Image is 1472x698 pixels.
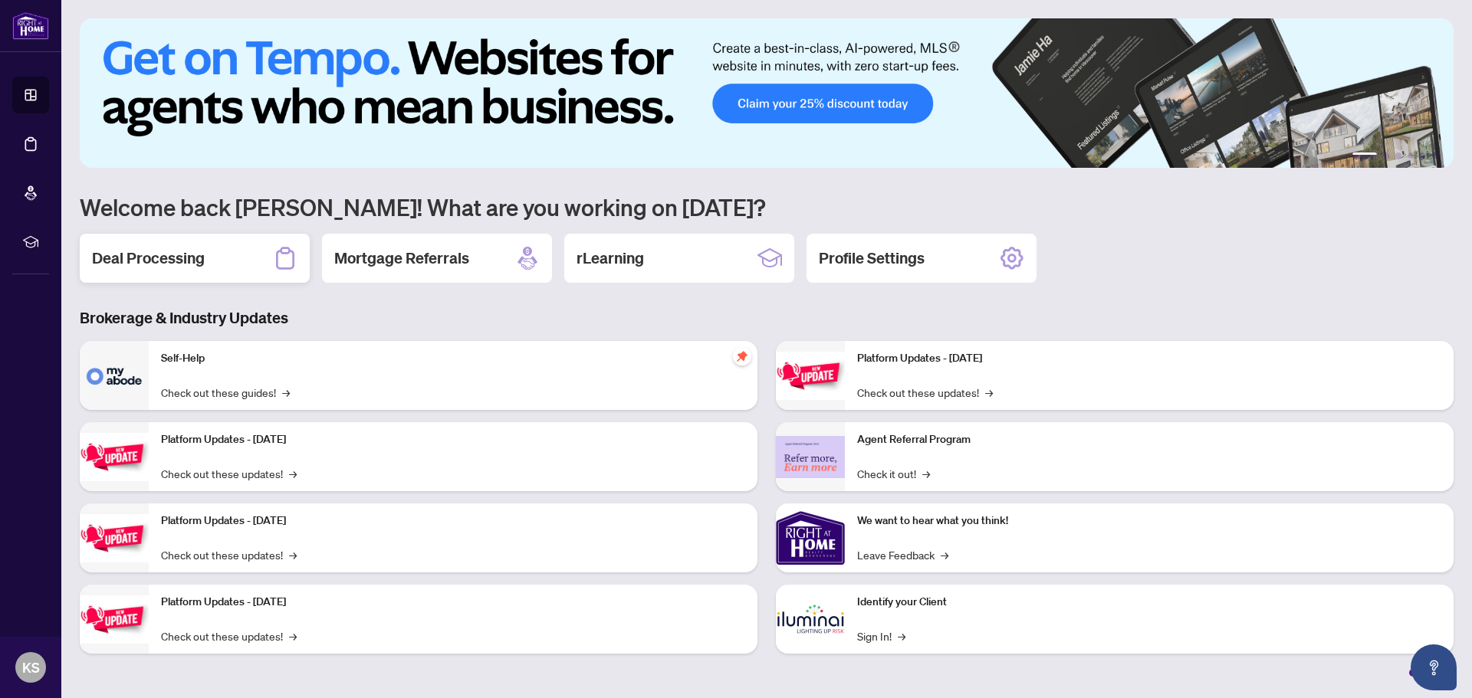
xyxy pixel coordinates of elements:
[857,465,930,482] a: Check it out!→
[80,307,1454,329] h3: Brokerage & Industry Updates
[161,594,745,611] p: Platform Updates - [DATE]
[80,192,1454,221] h1: Welcome back [PERSON_NAME]! What are you working on [DATE]?
[161,513,745,529] p: Platform Updates - [DATE]
[985,384,993,401] span: →
[857,594,1441,611] p: Identify your Client
[776,352,845,400] img: Platform Updates - June 23, 2025
[80,341,149,410] img: Self-Help
[776,503,845,572] img: We want to hear what you think!
[898,628,905,644] span: →
[22,657,40,678] span: KS
[733,347,751,365] span: pushpin
[857,628,905,644] a: Sign In!→
[161,628,297,644] a: Check out these updates!→
[776,436,845,478] img: Agent Referral Program
[857,546,948,563] a: Leave Feedback→
[857,350,1441,367] p: Platform Updates - [DATE]
[857,513,1441,529] p: We want to hear what you think!
[92,247,205,269] h2: Deal Processing
[282,384,290,401] span: →
[1411,644,1457,690] button: Open asap
[941,546,948,563] span: →
[289,628,297,644] span: →
[12,11,49,40] img: logo
[161,431,745,448] p: Platform Updates - [DATE]
[922,465,930,482] span: →
[161,465,297,482] a: Check out these updates!→
[289,546,297,563] span: →
[161,546,297,563] a: Check out these updates!→
[1420,152,1426,159] button: 5
[819,247,925,269] h2: Profile Settings
[776,585,845,654] img: Identify your Client
[80,595,149,644] img: Platform Updates - July 8, 2025
[80,514,149,562] img: Platform Updates - July 21, 2025
[857,431,1441,448] p: Agent Referral Program
[857,384,993,401] a: Check out these updates!→
[161,350,745,367] p: Self-Help
[1395,152,1401,159] button: 3
[577,247,644,269] h2: rLearning
[1408,152,1414,159] button: 4
[1383,152,1389,159] button: 2
[80,433,149,481] img: Platform Updates - September 16, 2025
[80,18,1454,168] img: Slide 0
[161,384,290,401] a: Check out these guides!→
[334,247,469,269] h2: Mortgage Referrals
[289,465,297,482] span: →
[1432,152,1438,159] button: 6
[1352,152,1377,159] button: 1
